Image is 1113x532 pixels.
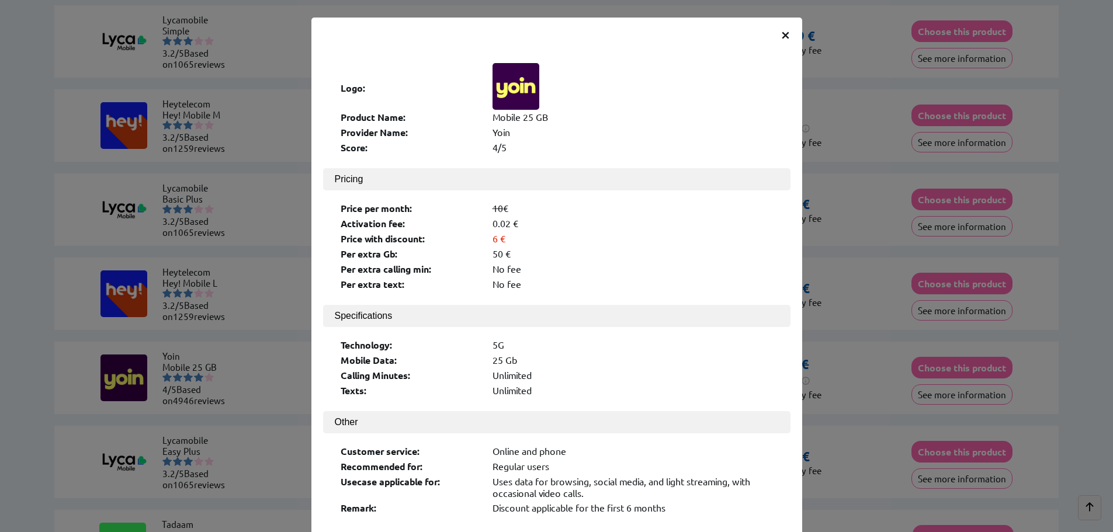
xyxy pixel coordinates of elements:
div: Texts: [341,384,481,397]
div: No fee [493,263,773,275]
div: € [493,202,773,214]
b: Logo: [341,82,366,94]
div: Per extra text: [341,278,481,290]
div: Provider Name: [341,126,481,138]
div: Unlimited [493,384,773,397]
span: × [781,23,790,44]
div: Technology: [341,339,481,351]
button: Other [323,411,790,433]
div: Mobile Data: [341,354,481,366]
div: Calling Minutes: [341,369,481,381]
div: Discount applicable for the first 6 months [493,502,773,514]
div: Per extra Gb: [341,248,481,260]
button: Pricing [323,168,790,190]
img: Logo of Yoin [493,63,539,110]
div: Remark: [341,502,481,514]
div: 5G [493,339,773,351]
div: 6 € [493,232,773,244]
div: Regular users [493,460,773,472]
div: 25 Gb [493,354,773,366]
div: Price per month: [341,202,481,214]
div: 50 € [493,248,773,260]
div: Online and phone [493,445,773,457]
div: Per extra calling min: [341,263,481,275]
div: 0.02 € [493,217,773,230]
div: Usecase applicable for: [341,475,481,499]
div: Price with discount: [341,232,481,245]
div: Product Name: [341,111,481,123]
div: Yoin [493,126,773,138]
div: Unlimited [493,369,773,381]
s: 10 [493,202,503,214]
button: Specifications [323,305,790,327]
div: Mobile 25 GB [493,111,773,123]
div: No fee [493,278,773,290]
div: Score: [341,141,481,154]
div: Uses data for browsing, social media, and light streaming, with occasional video calls. [493,475,773,499]
div: Activation fee: [341,217,481,230]
div: 4/5 [493,141,773,154]
div: Customer service: [341,445,481,457]
div: Recommended for: [341,460,481,472]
